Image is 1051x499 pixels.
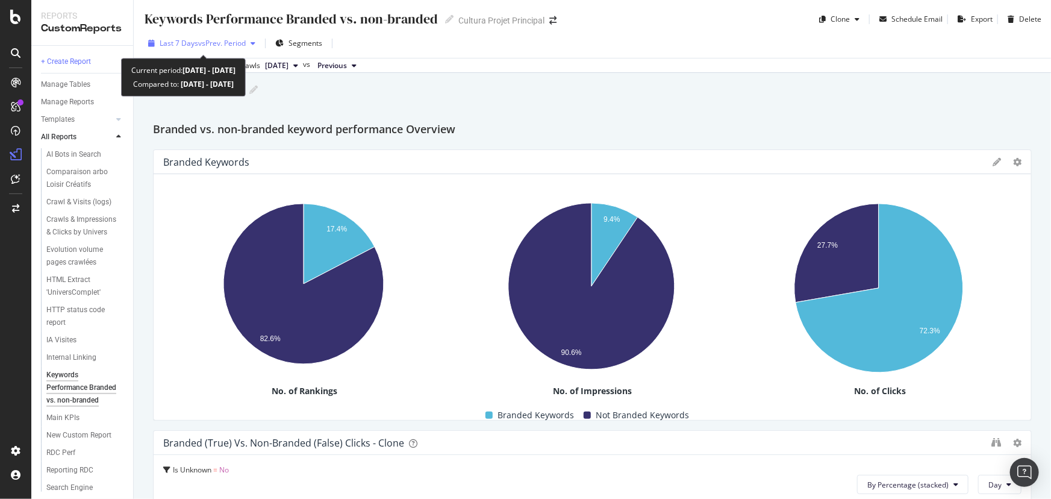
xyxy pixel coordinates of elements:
i: Edit report name [249,86,258,94]
text: 90.6% [561,348,581,357]
text: 72.3% [920,327,940,336]
a: Internal Linking [46,351,125,364]
button: Previous [313,58,361,73]
div: Comparaison arbo Loisir Créatifs [46,166,117,191]
a: Keywords Performance Branded vs. non-branded [46,369,125,407]
div: Compared to: [133,77,234,91]
a: RDC Perf [46,447,125,459]
div: Branded vs. non-branded keyword performance Overview [153,121,1032,140]
div: Crawl & Visits (logs) [46,196,111,209]
div: Branded KeywordsA chart.No. of RankingsA chart.No. of ImpressionsA chart.No. of ClicksBranded Key... [153,149,1032,421]
div: Internal Linking [46,351,96,364]
div: + Create Report [41,55,91,68]
div: No. of Clicks [738,385,1021,397]
button: Export [953,10,993,29]
div: Export [971,14,993,24]
a: Comparaison arbo Loisir Créatifs [46,166,125,191]
b: [DATE] - [DATE] [179,79,234,89]
svg: A chart. [163,197,443,376]
svg: A chart. [451,197,731,382]
div: No. of Rankings [163,385,446,397]
a: Main KPIs [46,412,125,424]
div: Branded (true) vs. Non-Branded (false) Clicks - Clone [163,437,404,449]
i: Edit report name [445,15,454,24]
div: Keywords Performance Branded vs. non-branded [46,369,119,407]
a: + Create Report [41,55,125,68]
div: Reports [41,10,123,22]
div: HTML Extract 'UniversComplet' [46,274,116,299]
div: IA Visites [46,334,76,347]
button: Day [978,475,1021,494]
span: Day [988,480,1002,490]
span: vs [303,59,313,70]
div: Keywords Performance Branded vs. non-branded [143,10,438,28]
div: Crawls & Impressions & Clicks by Univers [46,213,118,239]
div: Evolution volume pages crawlées [46,243,117,269]
div: Delete [1019,14,1041,24]
button: Clone [814,10,864,29]
a: Evolution volume pages crawlées [46,243,125,269]
div: Cultura Projet Principal [458,14,544,27]
svg: A chart. [738,197,1018,385]
a: All Reports [41,131,113,143]
span: Segments [288,38,322,48]
text: 82.6% [260,334,281,343]
div: New Custom Report [46,429,111,442]
div: Branded Keywords [163,156,249,168]
div: Open Intercom Messenger [1010,458,1039,487]
div: CustomReports [41,22,123,36]
text: 27.7% [817,241,838,249]
text: 9.4% [603,216,620,224]
div: Manage Reports [41,96,94,108]
div: AI Bots in Search [46,148,101,161]
h2: Branded vs. non-branded keyword performance Overview [153,121,455,140]
span: No [219,465,229,475]
div: No. of Impressions [451,385,734,397]
div: Main KPIs [46,412,80,424]
span: Last 7 Days [160,38,198,48]
text: 17.4% [326,225,347,233]
span: = [213,465,217,475]
a: Templates [41,113,113,126]
button: Delete [1003,10,1041,29]
div: Reporting RDC [46,464,93,477]
div: Schedule Email [891,14,943,24]
a: HTTP status code report [46,304,125,329]
div: Templates [41,113,75,126]
span: By Percentage (stacked) [867,480,949,490]
button: [DATE] [260,58,303,73]
a: HTML Extract 'UniversComplet' [46,274,125,299]
a: IA Visites [46,334,125,347]
div: RDC Perf [46,447,75,459]
button: Segments [270,34,327,53]
div: arrow-right-arrow-left [549,16,557,25]
button: By Percentage (stacked) [857,475,968,494]
button: Last 7 DaysvsPrev. Period [143,34,260,53]
a: Crawls & Impressions & Clicks by Univers [46,213,125,239]
span: Not Branded Keywords [596,408,689,422]
div: Clone [831,14,850,24]
a: Manage Tables [41,78,125,91]
span: Previous [317,60,347,71]
a: Manage Reports [41,96,125,108]
button: Schedule Email [875,10,943,29]
a: New Custom Report [46,429,125,442]
div: binoculars [991,438,1001,447]
span: Is Unknown [173,465,211,475]
b: [DATE] - [DATE] [182,65,235,75]
div: All Reports [41,131,76,143]
div: Manage Tables [41,78,90,91]
a: AI Bots in Search [46,148,125,161]
a: Crawl & Visits (logs) [46,196,125,209]
span: 2025 Aug. 11th [265,60,288,71]
a: Reporting RDC [46,464,125,477]
div: Current period: [131,63,235,77]
span: Branded Keywords [497,408,574,422]
span: vs Prev. Period [198,38,246,48]
div: HTTP status code report [46,304,114,329]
